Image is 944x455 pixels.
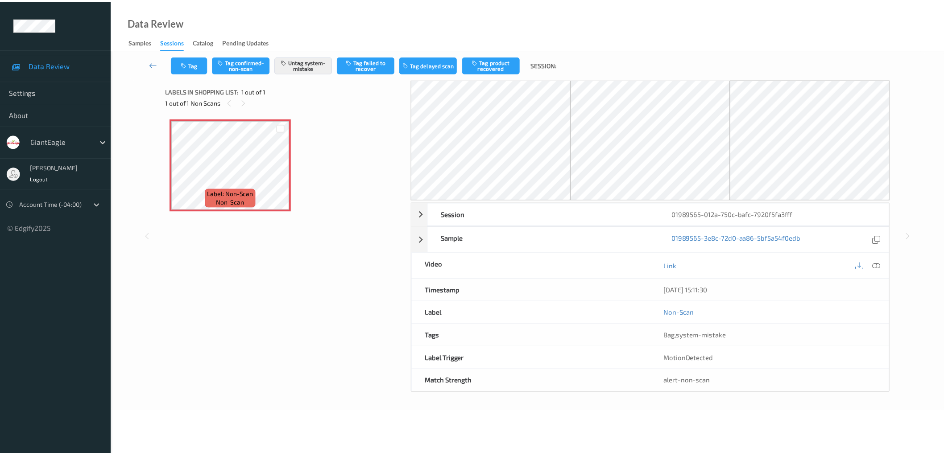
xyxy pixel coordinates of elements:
[128,18,185,27] div: Data Review
[415,370,655,392] div: Match Strength
[209,189,255,198] span: Label: Non-Scan
[655,347,896,369] div: MotionDetected
[669,308,699,317] a: Non-Scan
[681,332,732,340] span: system-mistake
[535,60,561,69] span: Session:
[415,253,655,279] div: Video
[669,332,732,340] span: ,
[677,234,807,246] a: 01989565-3e8c-72d0-aa86-5bf5a54f0edb
[669,377,882,385] div: alert-non-scan
[172,56,209,73] button: Tag
[431,227,663,252] div: Sample
[214,56,272,73] button: Tag confirmed-non-scan
[415,347,655,369] div: Label Trigger
[414,226,896,253] div: Sample01989565-3e8c-72d0-aa86-5bf5a54f0edb
[224,36,280,49] a: Pending Updates
[340,56,397,73] button: Tag failed to recover
[224,37,271,49] div: Pending Updates
[166,87,240,96] span: Labels in shopping list:
[669,262,682,271] a: Link
[431,203,663,225] div: Session
[669,286,882,295] div: [DATE] 15:11:30
[669,332,680,340] span: Bag
[194,36,224,49] a: Catalog
[414,203,896,226] div: Session01989565-012a-750c-bafc-7920f5fa3fff
[415,324,655,347] div: Tags
[166,97,408,108] div: 1 out of 1 Non Scans
[218,198,246,207] span: non-scan
[129,36,161,49] a: Samples
[277,56,335,73] button: Untag system-mistake
[415,279,655,301] div: Timestamp
[243,87,268,96] span: 1 out of 1
[194,37,215,49] div: Catalog
[466,56,524,73] button: Tag product recovered
[402,56,460,73] button: Tag delayed scan
[161,37,185,49] div: Sessions
[663,203,896,225] div: 01989565-012a-750c-bafc-7920f5fa3fff
[161,36,194,49] a: Sessions
[129,37,153,49] div: Samples
[415,302,655,324] div: Label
